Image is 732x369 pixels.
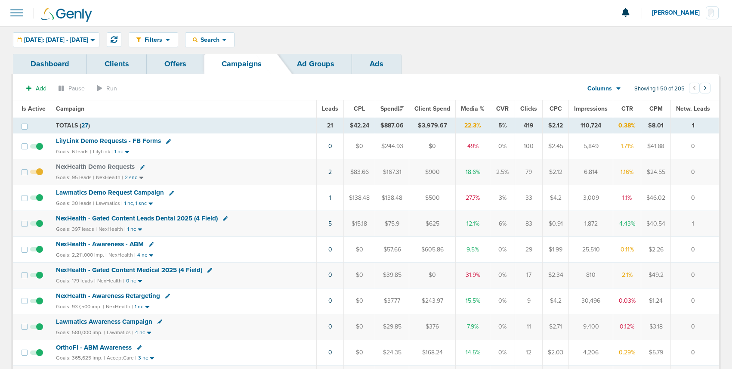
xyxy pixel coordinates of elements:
td: 419 [515,118,543,133]
td: 0% [490,262,515,288]
td: 9,400 [569,314,613,340]
span: Lawmatics Awareness Campaign [56,318,152,326]
td: 31.9% [456,262,490,288]
button: Add [22,82,51,95]
td: 83 [515,211,543,237]
td: $57.66 [375,236,409,262]
td: $167.31 [375,159,409,185]
td: 2.1% [613,262,641,288]
span: [DATE]: [DATE] - [DATE] [24,37,88,43]
td: $2.34 [543,262,569,288]
td: $4.2 [543,185,569,211]
span: Netw. Leads [676,105,710,112]
td: $244.93 [375,133,409,159]
span: NexHealth Demo Requests [56,163,135,171]
td: $887.06 [375,118,409,133]
td: 0 [671,314,719,340]
td: $2.03 [543,340,569,366]
td: 0 [671,236,719,262]
td: $3,979.67 [409,118,456,133]
small: 2 snc [125,174,137,181]
a: Clients [87,54,147,74]
td: $0 [344,288,375,314]
td: 18.6% [456,159,490,185]
td: $8.01 [641,118,671,133]
td: $83.66 [344,159,375,185]
small: 0 nc [126,278,136,284]
td: 0.11% [613,236,641,262]
td: 1.16% [613,159,641,185]
a: 1 [329,194,331,202]
td: 15.5% [456,288,490,314]
td: 21 [317,118,344,133]
ul: Pagination [689,84,710,94]
span: Client Spend [414,105,450,112]
td: 12 [515,340,543,366]
small: 1 nc [135,304,143,310]
small: Goals: 397 leads | [56,226,97,233]
span: 27 [81,122,88,129]
td: 1.1% [613,185,641,211]
td: $0 [409,262,456,288]
small: 3 nc [138,355,148,361]
td: 49% [456,133,490,159]
td: 0.12% [613,314,641,340]
span: [PERSON_NAME] [652,10,706,16]
a: 0 [328,143,332,150]
span: NexHealth - Gated Content Leads Dental 2025 (4 Field) [56,214,218,222]
td: 0 [671,133,719,159]
td: $24.35 [375,340,409,366]
a: 0 [328,271,332,279]
td: $0 [344,133,375,159]
a: 0 [328,246,332,253]
td: 1 [671,118,719,133]
td: $2.12 [543,118,569,133]
span: CVR [496,105,509,112]
small: 4 nc [137,252,147,258]
td: $1.99 [543,236,569,262]
td: $29.85 [375,314,409,340]
td: 0% [490,340,515,366]
span: Showing 1-50 of 205 [634,85,685,93]
td: 17 [515,262,543,288]
td: 110,724 [569,118,613,133]
td: 33 [515,185,543,211]
a: Ads [352,54,401,74]
td: 0.29% [613,340,641,366]
button: Go to next page [700,83,710,93]
td: $41.88 [641,133,671,159]
td: 5% [490,118,515,133]
span: Spend [380,105,404,112]
span: Clicks [520,105,537,112]
span: Impressions [574,105,608,112]
small: Goals: 580,000 imp. | [56,329,105,336]
td: 0% [490,314,515,340]
td: 29 [515,236,543,262]
a: 0 [328,297,332,304]
small: Lawmatics | [107,329,133,335]
td: 0 [671,288,719,314]
td: $1.24 [641,288,671,314]
small: NexHealth | [108,252,136,258]
td: 100 [515,133,543,159]
a: 0 [328,323,332,330]
a: 2 [328,168,332,176]
td: 3,009 [569,185,613,211]
img: Genly [41,8,92,22]
td: $46.02 [641,185,671,211]
td: $243.97 [409,288,456,314]
td: 0% [490,133,515,159]
a: Ad Groups [279,54,352,74]
span: OrthoFi - ABM Awareness [56,344,132,351]
small: 1 nc [114,149,123,155]
td: $625 [409,211,456,237]
td: 27.7% [456,185,490,211]
td: 1 [671,211,719,237]
span: Is Active [22,105,46,112]
td: 1.71% [613,133,641,159]
td: 22.3% [456,118,490,133]
td: $5.79 [641,340,671,366]
td: $3.18 [641,314,671,340]
span: Campaign [56,105,84,112]
td: $2.26 [641,236,671,262]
